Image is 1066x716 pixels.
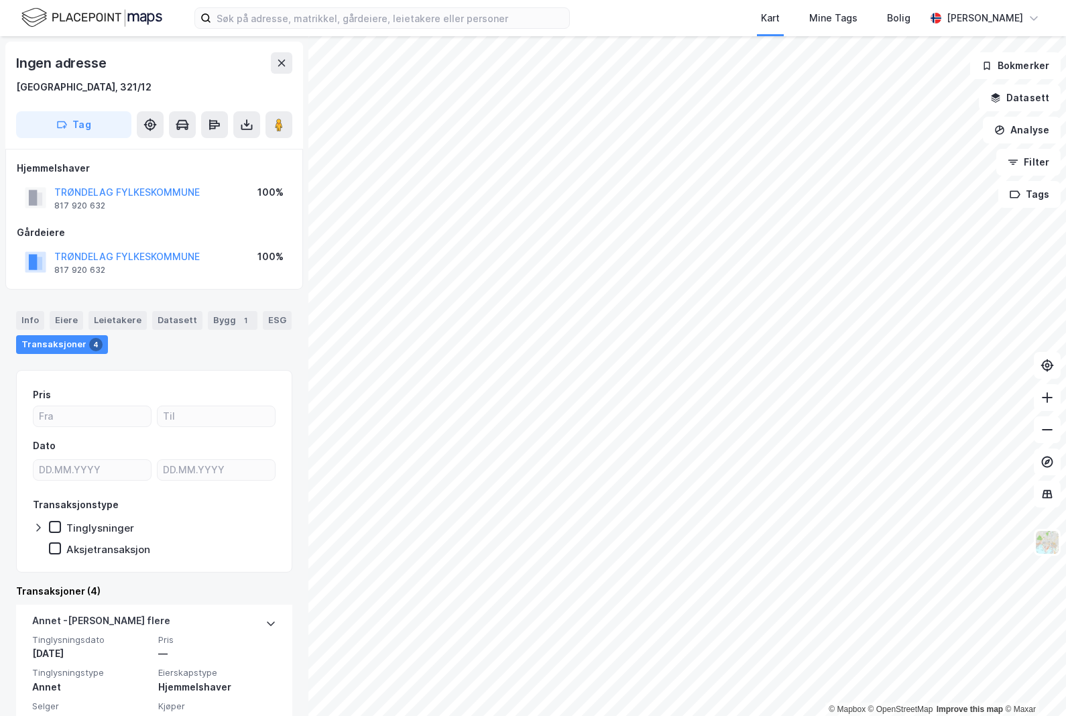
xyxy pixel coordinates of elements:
div: Leietakere [88,311,147,330]
div: 817 920 632 [54,265,105,276]
img: logo.f888ab2527a4732fd821a326f86c7f29.svg [21,6,162,29]
span: Selger [32,701,150,712]
button: Bokmerker [970,52,1061,79]
div: Info [16,311,44,330]
span: Tinglysningstype [32,667,150,678]
button: Filter [996,149,1061,176]
div: Pris [33,387,51,403]
span: Eierskapstype [158,667,276,678]
a: Mapbox [829,705,866,714]
button: Datasett [979,84,1061,111]
span: Pris [158,634,276,646]
div: Bolig [887,10,910,26]
iframe: Chat Widget [999,652,1066,716]
div: Transaksjoner [16,335,108,354]
div: Hjemmelshaver [158,679,276,695]
div: 1 [239,314,252,327]
a: Improve this map [937,705,1003,714]
input: Fra [34,406,151,426]
div: Kart [761,10,780,26]
input: Til [158,406,275,426]
div: 100% [257,249,284,265]
button: Tags [998,181,1061,208]
div: Hjemmelshaver [17,160,292,176]
div: Transaksjoner (4) [16,583,292,599]
div: [DATE] [32,646,150,662]
div: Gårdeiere [17,225,292,241]
button: Analyse [983,117,1061,143]
div: Transaksjonstype [33,497,119,513]
div: Ingen adresse [16,52,109,74]
div: — [158,646,276,662]
div: Annet [32,679,150,695]
div: Eiere [50,311,83,330]
div: Kontrollprogram for chat [999,652,1066,716]
a: OpenStreetMap [868,705,933,714]
div: Datasett [152,311,202,330]
div: [GEOGRAPHIC_DATA], 321/12 [16,79,152,95]
button: Tag [16,111,131,138]
div: Bygg [208,311,257,330]
span: Kjøper [158,701,276,712]
div: 817 920 632 [54,200,105,211]
div: Mine Tags [809,10,857,26]
div: Aksjetransaksjon [66,543,150,556]
div: Tinglysninger [66,522,134,534]
input: Søk på adresse, matrikkel, gårdeiere, leietakere eller personer [211,8,569,28]
span: Tinglysningsdato [32,634,150,646]
input: DD.MM.YYYY [158,460,275,480]
div: Dato [33,438,56,454]
div: [PERSON_NAME] [947,10,1023,26]
div: 100% [257,184,284,200]
input: DD.MM.YYYY [34,460,151,480]
div: ESG [263,311,292,330]
div: 4 [89,338,103,351]
div: Annet - [PERSON_NAME] flere [32,613,170,634]
img: Z [1034,530,1060,555]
